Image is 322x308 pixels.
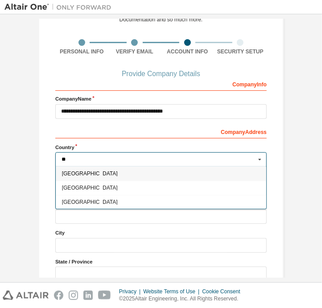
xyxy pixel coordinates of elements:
img: youtube.svg [98,291,111,300]
img: facebook.svg [54,291,63,300]
div: Verify Email [108,48,161,55]
div: Privacy [119,288,143,295]
img: instagram.svg [69,291,78,300]
div: Website Terms of Use [143,288,202,295]
div: Account Info [161,48,214,55]
div: Provide Company Details [55,71,267,77]
label: State / Province [55,258,267,265]
label: Company Name [55,95,267,102]
img: Altair One [4,3,116,12]
label: Country [55,144,267,151]
div: Personal Info [55,48,108,55]
img: altair_logo.svg [3,291,49,300]
p: © 2025 Altair Engineering, Inc. All Rights Reserved. [119,295,246,303]
div: Company Info [55,77,267,91]
span: [GEOGRAPHIC_DATA] [62,171,260,176]
div: Cookie Consent [202,288,245,295]
div: Security Setup [214,48,267,55]
span: [GEOGRAPHIC_DATA] [62,199,260,205]
img: linkedin.svg [83,291,93,300]
span: [GEOGRAPHIC_DATA] [62,185,260,190]
div: Company Address [55,124,267,138]
label: City [55,229,267,236]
